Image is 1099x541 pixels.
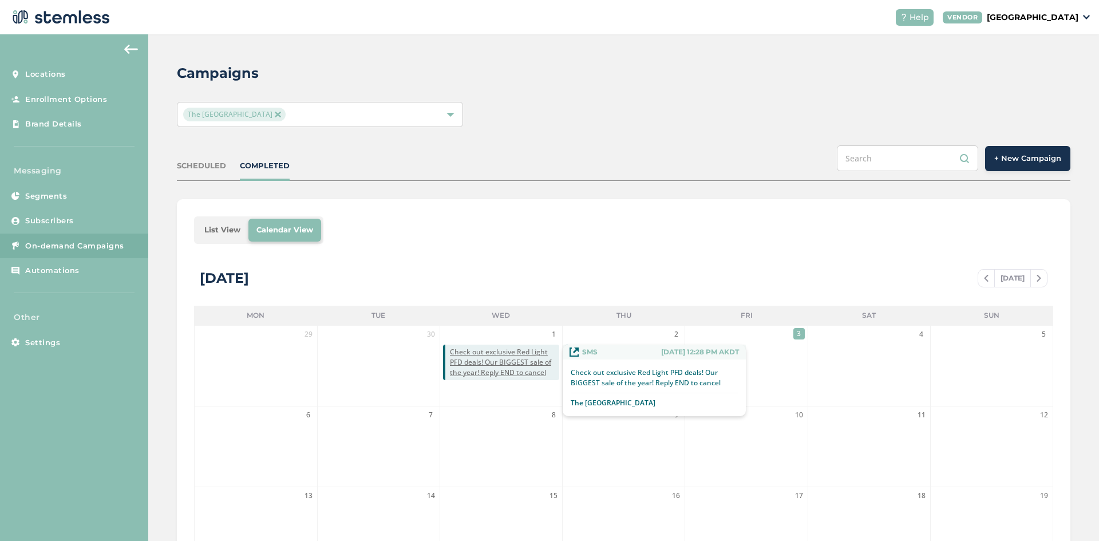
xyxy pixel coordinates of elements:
[425,490,437,501] span: 14
[994,270,1031,287] span: [DATE]
[987,11,1078,23] p: [GEOGRAPHIC_DATA]
[425,329,437,340] span: 30
[661,347,739,357] span: [DATE] 12:28 PM AKDT
[1042,486,1099,541] iframe: Chat Widget
[25,69,66,80] span: Locations
[194,306,317,325] li: Mon
[240,160,290,172] div: COMPLETED
[900,14,907,21] img: icon-help-white-03924b79.svg
[548,329,559,340] span: 1
[25,215,74,227] span: Subscribers
[1038,490,1050,501] span: 19
[25,119,82,130] span: Brand Details
[793,490,805,501] span: 17
[275,112,280,117] img: icon-close-accent-8a337256.svg
[25,240,124,252] span: On-demand Campaigns
[183,108,285,121] span: The [GEOGRAPHIC_DATA]
[670,490,682,501] span: 16
[931,306,1053,325] li: Sun
[177,160,226,172] div: SCHEDULED
[25,191,67,202] span: Segments
[1038,409,1050,421] span: 12
[984,275,989,282] img: icon-chevron-left-b8c47ebb.svg
[943,11,982,23] div: VENDOR
[196,219,248,242] li: List View
[9,6,110,29] img: logo-dark-0685b13c.svg
[1038,329,1050,340] span: 5
[450,347,559,378] span: Check out exclusive Red Light PFD deals! Our BIGGEST sale of the year! Reply END to cancel
[303,490,314,501] span: 13
[1037,275,1041,282] img: icon-chevron-right-bae969c5.svg
[548,490,559,501] span: 15
[571,368,738,388] p: Check out exclusive Red Light PFD deals! Our BIGGEST sale of the year! Reply END to cancel
[582,347,598,357] span: SMS
[548,409,559,421] span: 8
[563,306,685,325] li: Thu
[25,94,107,105] span: Enrollment Options
[685,306,808,325] li: Fri
[916,329,927,340] span: 4
[808,306,930,325] li: Sat
[837,145,978,171] input: Search
[25,265,80,277] span: Automations
[916,409,927,421] span: 11
[440,306,562,325] li: Wed
[985,146,1070,171] button: + New Campaign
[425,409,437,421] span: 7
[303,409,314,421] span: 6
[793,328,805,339] span: 3
[910,11,929,23] span: Help
[571,398,655,408] p: The [GEOGRAPHIC_DATA]
[200,268,249,289] div: [DATE]
[1083,15,1090,19] img: icon_down-arrow-small-66adaf34.svg
[994,153,1061,164] span: + New Campaign
[793,409,805,421] span: 10
[177,63,259,84] h2: Campaigns
[248,219,321,242] li: Calendar View
[670,329,682,340] span: 2
[916,490,927,501] span: 18
[317,306,440,325] li: Tue
[25,337,60,349] span: Settings
[303,329,314,340] span: 29
[124,45,138,54] img: icon-arrow-back-accent-c549486e.svg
